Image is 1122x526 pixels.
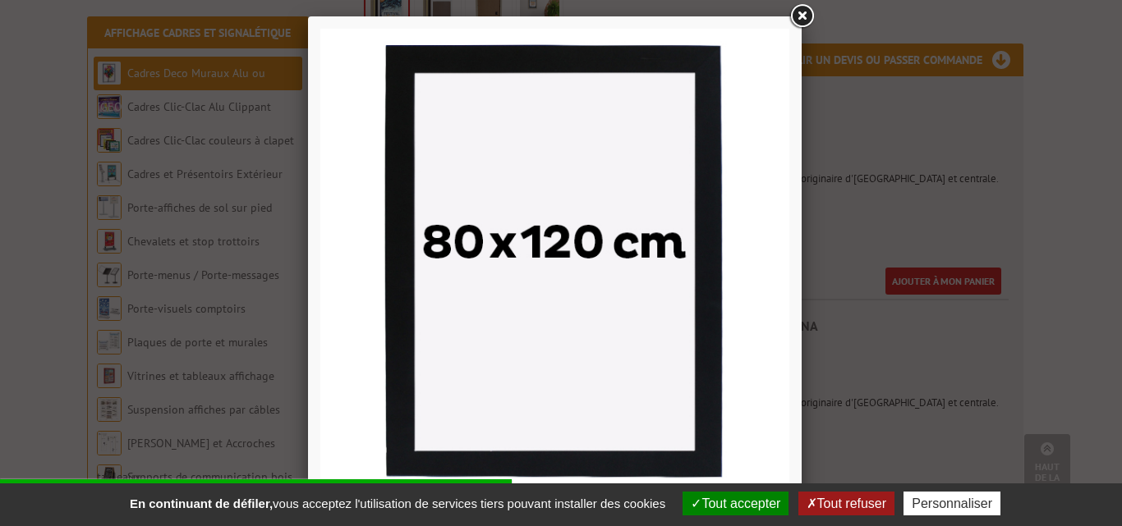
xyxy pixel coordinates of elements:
strong: En continuant de défiler, [130,496,273,510]
button: Tout accepter [683,492,789,515]
span: vous acceptez l'utilisation de services tiers pouvant installer des cookies [122,496,674,510]
button: Tout refuser [798,492,894,515]
button: Personnaliser (fenêtre modale) [904,492,1000,515]
a: Close [787,2,816,31]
